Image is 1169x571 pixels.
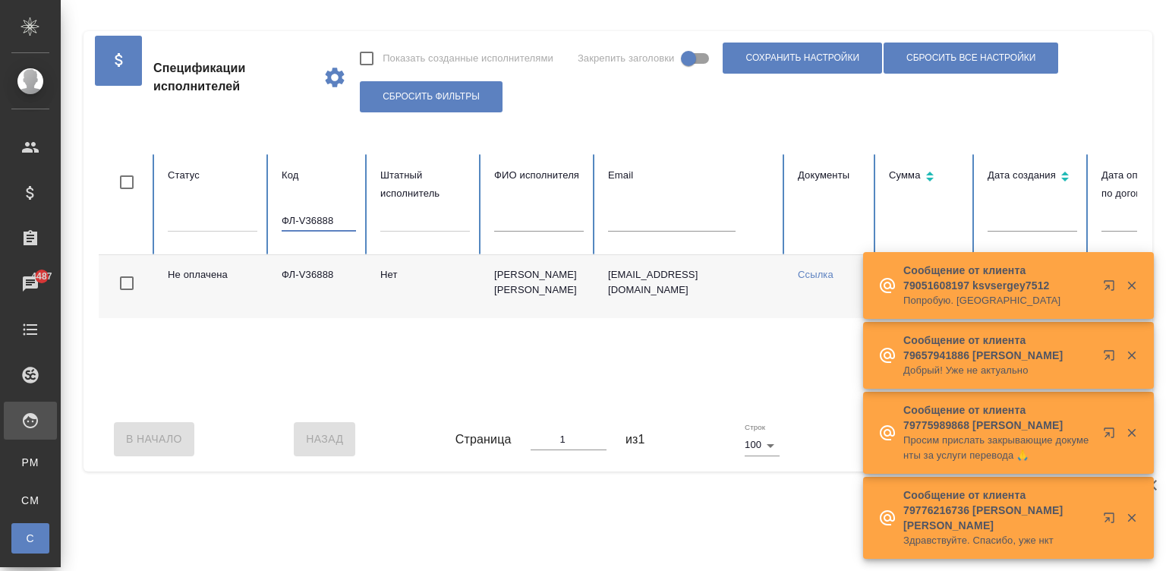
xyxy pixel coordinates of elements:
[1094,418,1130,454] button: Открыть в новой вкладке
[745,52,859,65] span: Сохранить настройки
[798,166,865,185] div: Документы
[380,166,470,203] div: Штатный исполнитель
[383,51,553,66] span: Показать созданные исполнителями
[903,333,1093,363] p: Сообщение от клиента 79657941886 [PERSON_NAME]
[156,255,269,318] td: Не оплачена
[903,487,1093,533] p: Сообщение от клиента 79776216736 [PERSON_NAME] [PERSON_NAME]
[988,166,1077,188] div: Сортировка
[723,43,882,74] button: Сохранить настройки
[1116,511,1147,525] button: Закрыть
[1094,270,1130,307] button: Открыть в новой вкладке
[19,455,42,470] span: PM
[903,402,1093,433] p: Сообщение от клиента 79775989868 [PERSON_NAME]
[269,255,368,318] td: ФЛ-V36888
[608,166,774,185] div: Email
[596,255,786,318] td: [EMAIL_ADDRESS][DOMAIN_NAME]
[1116,426,1147,440] button: Закрыть
[153,59,310,96] span: Спецификации исполнителей
[884,43,1058,74] button: Сбросить все настройки
[903,533,1093,548] p: Здравствуйте. Спасибо, уже нкт
[482,255,596,318] td: [PERSON_NAME] [PERSON_NAME]
[168,166,257,185] div: Статус
[903,293,1093,308] p: Попробую. [GEOGRAPHIC_DATA]
[111,267,143,299] span: Toggle Row Selected
[494,166,584,185] div: ФИО исполнителя
[383,90,480,103] span: Сбросить фильтры
[745,434,780,456] div: 100
[19,531,42,546] span: С
[455,431,512,449] span: Страница
[1094,503,1130,539] button: Открыть в новой вкладке
[11,447,49,478] a: PM
[4,265,57,303] a: 4487
[282,166,356,185] div: Код
[19,493,42,508] span: CM
[745,424,765,431] label: Строк
[11,523,49,554] a: С
[798,269,833,280] a: Ссылка
[368,255,482,318] td: Нет
[903,433,1093,463] p: Просим прислать закрывающие документы за услуги перевода 🙏
[1116,349,1147,362] button: Закрыть
[903,263,1093,293] p: Сообщение от клиента 79051608197 ksvsergey7512
[906,52,1035,65] span: Сбросить все настройки
[903,363,1093,378] p: Добрый! Уже не актуально
[625,431,645,449] span: из 1
[889,166,963,188] div: Сортировка
[360,81,503,112] button: Сбросить фильтры
[22,269,61,284] span: 4487
[1116,279,1147,292] button: Закрыть
[578,51,675,66] span: Закрепить заголовки
[1094,340,1130,377] button: Открыть в новой вкладке
[11,485,49,516] a: CM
